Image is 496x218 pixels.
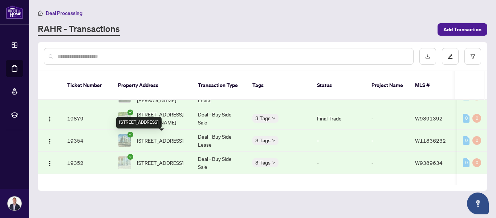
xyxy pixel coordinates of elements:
[44,135,56,146] button: Logo
[311,107,366,130] td: Final Trade
[127,154,133,160] span: check-circle
[311,71,366,100] th: Status
[247,71,311,100] th: Tags
[311,152,366,174] td: -
[415,159,443,166] span: W9389634
[118,134,131,147] img: thumbnail-img
[472,158,481,167] div: 0
[272,116,276,120] span: down
[448,54,453,59] span: edit
[409,71,453,100] th: MLS #
[472,136,481,145] div: 0
[470,54,475,59] span: filter
[467,193,489,214] button: Open asap
[192,130,247,152] td: Deal - Buy Side Lease
[137,159,183,167] span: [STREET_ADDRESS]
[419,48,436,65] button: download
[8,197,21,210] img: Profile Icon
[192,107,247,130] td: Deal - Buy Side Sale
[47,116,53,122] img: Logo
[463,114,469,123] div: 0
[61,71,112,100] th: Ticket Number
[112,71,192,100] th: Property Address
[415,115,443,122] span: W9391392
[443,24,481,35] span: Add Transaction
[192,152,247,174] td: Deal - Buy Side Sale
[6,5,23,19] img: logo
[47,160,53,166] img: Logo
[366,107,409,130] td: -
[438,23,487,36] button: Add Transaction
[137,136,183,144] span: [STREET_ADDRESS]
[255,158,271,167] span: 3 Tags
[118,156,131,169] img: thumbnail-img
[137,110,186,126] span: [STREET_ADDRESS][PERSON_NAME]
[47,138,53,144] img: Logo
[442,48,459,65] button: edit
[44,157,56,169] button: Logo
[61,130,112,152] td: 19354
[463,158,469,167] div: 0
[366,71,409,100] th: Project Name
[192,71,247,100] th: Transaction Type
[61,152,112,174] td: 19352
[472,114,481,123] div: 0
[311,130,366,152] td: -
[46,10,82,16] span: Deal Processing
[464,48,481,65] button: filter
[415,137,446,144] span: W11836232
[127,132,133,138] span: check-circle
[127,110,133,115] span: check-circle
[255,136,271,144] span: 3 Tags
[44,112,56,124] button: Logo
[366,130,409,152] td: -
[255,114,271,122] span: 3 Tags
[366,152,409,174] td: -
[38,23,120,36] a: RAHR - Transactions
[272,139,276,142] span: down
[425,54,430,59] span: download
[272,161,276,165] span: down
[463,136,469,145] div: 0
[61,107,112,130] td: 19879
[116,117,162,128] div: [STREET_ADDRESS]
[38,11,43,16] span: home
[118,112,131,124] img: thumbnail-img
